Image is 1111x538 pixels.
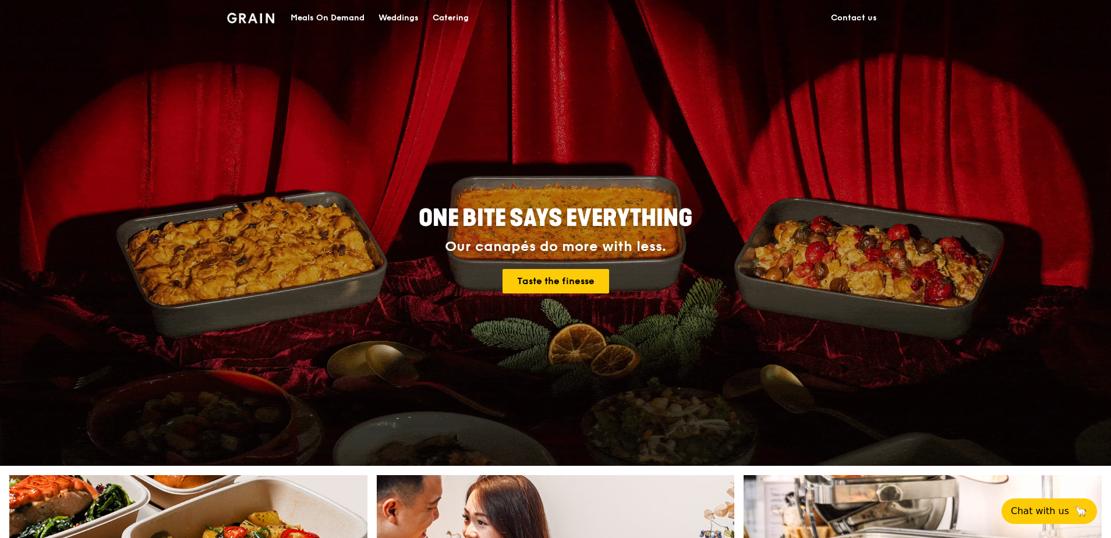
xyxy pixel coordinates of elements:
span: ONE BITE SAYS EVERYTHING [419,204,692,232]
div: Meals On Demand [291,1,365,36]
div: Catering [433,1,469,36]
div: Weddings [378,1,419,36]
span: Chat with us [1011,504,1069,518]
a: Contact us [824,1,884,36]
a: Catering [426,1,476,36]
div: Our canapés do more with less. [346,239,765,255]
a: Weddings [371,1,426,36]
button: Chat with us🦙 [1002,498,1097,524]
a: Taste the finesse [503,269,609,293]
img: Grain [227,13,274,23]
span: 🦙 [1074,504,1088,518]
